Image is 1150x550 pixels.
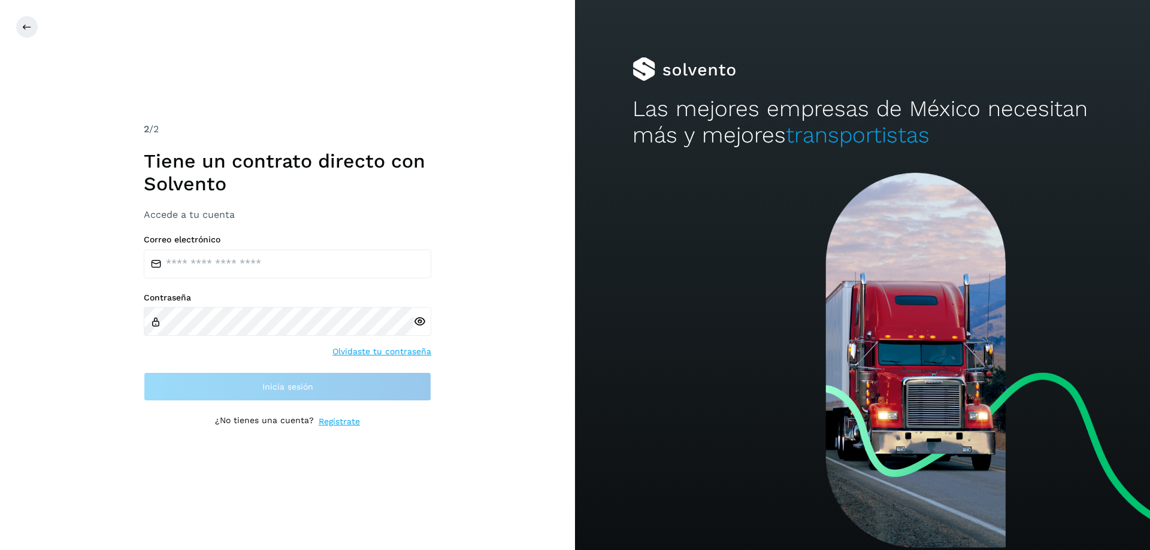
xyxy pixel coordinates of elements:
span: Inicia sesión [262,382,313,391]
a: Olvidaste tu contraseña [332,345,431,358]
span: 2 [144,123,149,135]
h1: Tiene un contrato directo con Solvento [144,150,431,196]
a: Regístrate [319,415,360,428]
p: ¿No tienes una cuenta? [215,415,314,428]
div: /2 [144,122,431,136]
h2: Las mejores empresas de México necesitan más y mejores [632,96,1092,149]
button: Inicia sesión [144,372,431,401]
h3: Accede a tu cuenta [144,209,431,220]
span: transportistas [786,122,930,148]
label: Contraseña [144,293,431,303]
label: Correo electrónico [144,235,431,245]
